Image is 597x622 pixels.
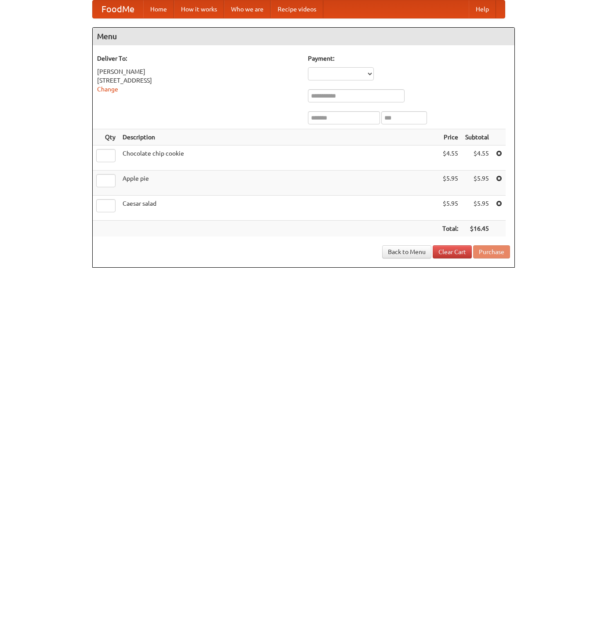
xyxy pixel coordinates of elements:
[462,145,492,171] td: $4.55
[439,171,462,196] td: $5.95
[382,245,431,258] a: Back to Menu
[308,54,510,63] h5: Payment:
[433,245,472,258] a: Clear Cart
[93,129,119,145] th: Qty
[97,54,299,63] h5: Deliver To:
[143,0,174,18] a: Home
[97,67,299,76] div: [PERSON_NAME]
[224,0,271,18] a: Who we are
[119,145,439,171] td: Chocolate chip cookie
[119,129,439,145] th: Description
[462,221,492,237] th: $16.45
[462,129,492,145] th: Subtotal
[93,0,143,18] a: FoodMe
[97,76,299,85] div: [STREET_ADDRESS]
[473,245,510,258] button: Purchase
[439,221,462,237] th: Total:
[119,196,439,221] td: Caesar salad
[97,86,118,93] a: Change
[469,0,496,18] a: Help
[439,196,462,221] td: $5.95
[93,28,514,45] h4: Menu
[271,0,323,18] a: Recipe videos
[119,171,439,196] td: Apple pie
[439,129,462,145] th: Price
[462,196,492,221] td: $5.95
[174,0,224,18] a: How it works
[462,171,492,196] td: $5.95
[439,145,462,171] td: $4.55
